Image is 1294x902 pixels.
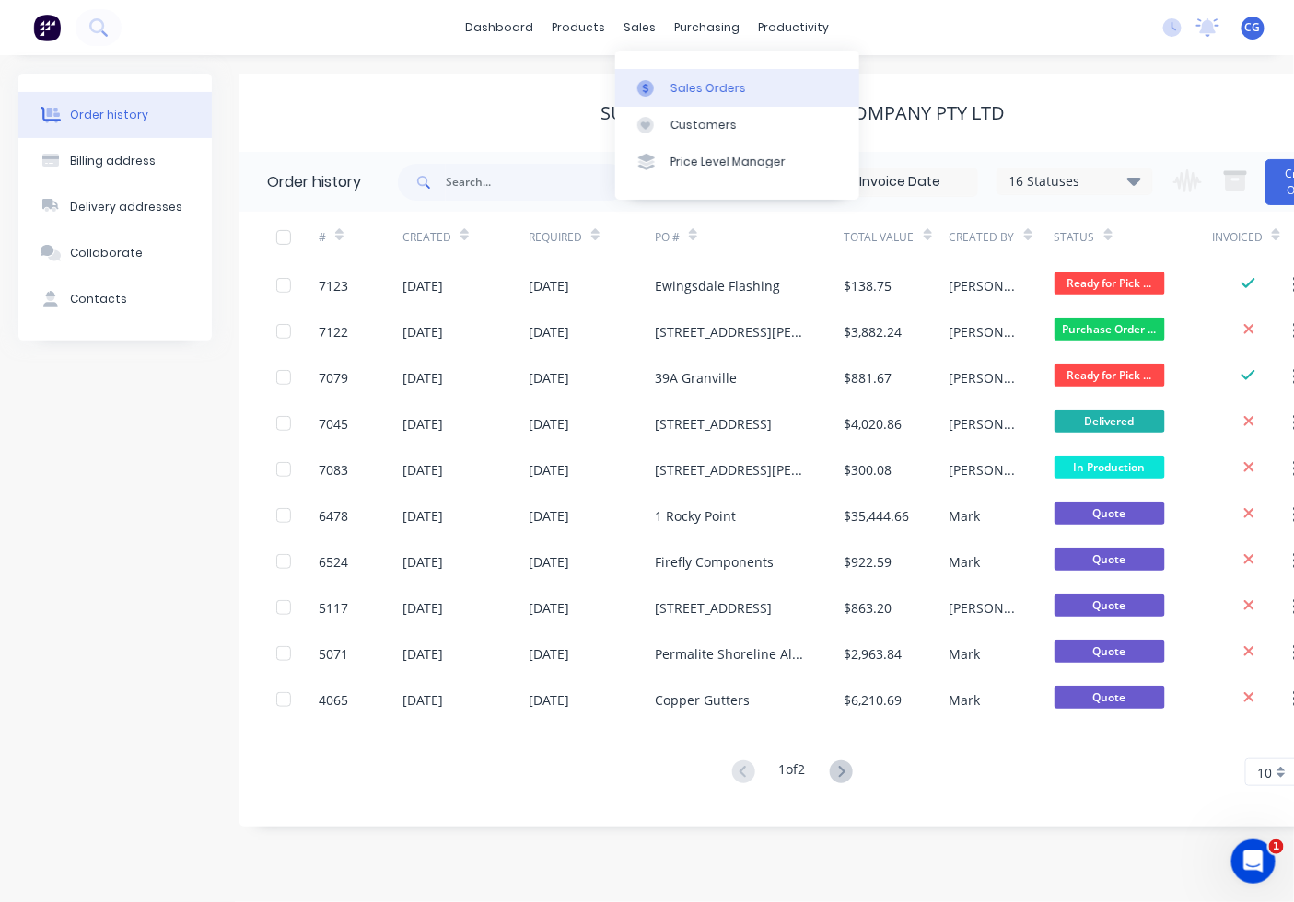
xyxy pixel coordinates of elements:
div: Billing address [70,153,156,169]
div: Created [402,212,529,262]
span: Quote [1055,548,1165,571]
div: Collaborate [70,245,143,261]
div: [DATE] [402,690,443,710]
div: [DATE] [529,322,569,341]
div: Mark [950,644,981,664]
span: Ready for Pick ... [1055,364,1165,387]
span: 10 [1257,763,1272,782]
div: 1 of 2 [779,759,806,786]
div: 5117 [319,598,348,618]
div: [DATE] [529,414,569,434]
img: Factory [33,14,61,41]
div: [DATE] [402,368,443,387]
a: Sales Orders [615,69,859,106]
div: PO # [655,229,680,246]
button: Delivery addresses [18,184,212,230]
span: 1 [1269,839,1284,854]
button: Billing address [18,138,212,184]
div: Mark [950,552,981,572]
div: Required [529,229,582,246]
div: 6478 [319,506,348,526]
div: [STREET_ADDRESS] [655,414,772,434]
div: [DATE] [402,322,443,341]
div: [PERSON_NAME] [950,276,1018,295]
div: $863.20 [845,598,892,618]
div: [PERSON_NAME] [950,368,1018,387]
div: Created By [950,229,1015,246]
div: [PERSON_NAME] [950,460,1018,480]
div: 7123 [319,276,348,295]
div: 1 Rocky Point [655,506,736,526]
div: [STREET_ADDRESS] [655,598,772,618]
div: $6,210.69 [845,690,903,710]
div: # [319,229,326,246]
div: [PERSON_NAME] [950,598,1018,618]
div: purchasing [665,14,749,41]
span: CG [1245,19,1261,36]
button: Order history [18,92,212,138]
button: Contacts [18,276,212,322]
div: Created By [950,212,1055,262]
div: Order history [267,171,361,193]
div: $881.67 [845,368,892,387]
div: [DATE] [402,506,443,526]
div: $300.08 [845,460,892,480]
div: Created [402,229,451,246]
div: Order history [70,107,148,123]
div: [STREET_ADDRESS][PERSON_NAME] [655,322,808,341]
div: Price Level Manager [670,154,786,170]
div: [DATE] [402,598,443,618]
div: [DATE] [402,552,443,572]
a: Price Level Manager [615,144,859,180]
div: Total Value [845,212,950,262]
div: PO # [655,212,845,262]
a: Customers [615,107,859,144]
div: 7079 [319,368,348,387]
div: [DATE] [529,644,569,664]
div: 5071 [319,644,348,664]
div: $922.59 [845,552,892,572]
div: [DATE] [529,690,569,710]
div: $3,882.24 [845,322,903,341]
div: Ewingsdale Flashing [655,276,780,295]
div: Delivery addresses [70,199,182,215]
a: dashboard [456,14,542,41]
div: Contacts [70,291,127,307]
div: [DATE] [529,276,569,295]
input: Search... [446,164,628,201]
span: Quote [1055,640,1165,663]
span: Delivered [1055,410,1165,433]
span: Quote [1055,686,1165,709]
div: Sales Orders [670,80,746,97]
span: Purchase Order ... [1055,318,1165,341]
div: [PERSON_NAME] [950,322,1018,341]
div: $2,963.84 [845,644,903,664]
div: # [319,212,402,262]
div: Customers [670,117,737,133]
div: [PERSON_NAME] [950,414,1018,434]
div: Status [1055,212,1212,262]
div: productivity [749,14,838,41]
div: $138.75 [845,276,892,295]
div: [DATE] [529,368,569,387]
div: [DATE] [402,414,443,434]
div: [STREET_ADDRESS][PERSON_NAME] [655,460,808,480]
div: 7083 [319,460,348,480]
iframe: Intercom live chat [1231,839,1276,884]
div: Mark [950,690,981,710]
div: products [542,14,614,41]
div: Firefly Components [655,552,774,572]
div: Mark [950,506,981,526]
div: 7122 [319,322,348,341]
div: Total Value [845,229,915,246]
div: 16 Statuses [997,171,1152,191]
span: In Production [1055,456,1165,479]
div: 4065 [319,690,348,710]
div: 7045 [319,414,348,434]
div: Invoiced [1212,229,1263,246]
div: [DATE] [529,506,569,526]
div: sales [614,14,665,41]
div: Superior Metal Roofing Company Pty Ltd [601,102,1006,124]
span: Ready for Pick ... [1055,272,1165,295]
div: [DATE] [529,552,569,572]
